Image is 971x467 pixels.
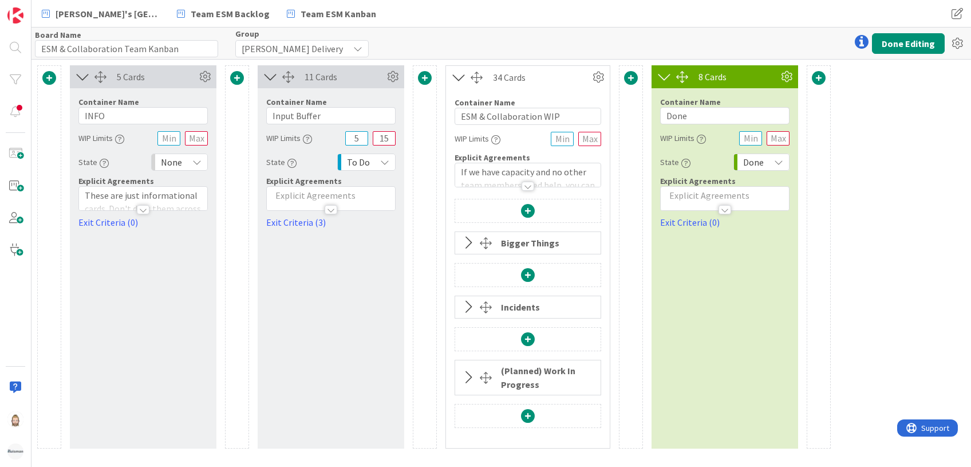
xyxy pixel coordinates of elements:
[242,41,343,57] span: [PERSON_NAME] Delivery
[35,3,167,24] a: [PERSON_NAME]'s [GEOGRAPHIC_DATA]
[739,131,762,146] input: Min
[266,128,312,148] div: WIP Limits
[305,70,384,84] div: 11 Cards
[660,97,721,107] label: Container Name
[455,128,500,149] div: WIP Limits
[161,154,182,170] span: None
[280,3,383,24] a: Team ESM Kanban
[743,154,764,170] span: Done
[170,3,277,24] a: Team ESM Backlog
[235,30,259,38] span: Group
[455,108,601,125] input: Add container name...
[7,7,23,23] img: Visit kanbanzone.com
[78,152,109,172] div: State
[266,176,342,186] span: Explicit Agreements
[461,166,595,244] p: If we have capacity and no other team members need help, you can pull something from the Input Bu...
[347,154,370,170] span: To Do
[78,97,139,107] label: Container Name
[24,2,52,15] span: Support
[345,131,368,146] input: Min
[551,132,574,146] input: Min
[78,107,208,124] input: Add container name...
[7,444,23,460] img: avatar
[117,70,196,84] div: 5 Cards
[455,152,530,163] span: Explicit Agreements
[660,128,706,148] div: WIP Limits
[578,132,601,146] input: Max
[455,97,515,108] label: Container Name
[266,215,396,229] a: Exit Criteria (3)
[266,97,327,107] label: Container Name
[660,215,790,229] a: Exit Criteria (0)
[501,360,601,395] div: (Planned) Work In Progress
[78,128,124,148] div: WIP Limits
[78,176,154,186] span: Explicit Agreements
[157,131,180,146] input: Min
[660,152,690,172] div: State
[660,176,736,186] span: Explicit Agreements
[266,152,297,172] div: State
[7,411,23,427] img: Rv
[501,297,546,317] div: Incidents
[767,131,790,146] input: Max
[35,30,81,40] label: Board Name
[493,70,590,84] div: 34 Cards
[56,7,160,21] span: [PERSON_NAME]'s [GEOGRAPHIC_DATA]
[185,131,208,146] input: Max
[266,107,396,124] input: Add container name...
[872,33,945,54] button: Done Editing
[301,7,376,21] span: Team ESM Kanban
[191,7,270,21] span: Team ESM Backlog
[501,233,565,253] div: Bigger Things
[78,215,208,229] a: Exit Criteria (0)
[85,189,202,228] p: These are just informational cards. Don't drag them across the board
[373,131,396,146] input: Max
[698,70,778,84] div: 8 Cards
[660,107,790,124] input: Add container name...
